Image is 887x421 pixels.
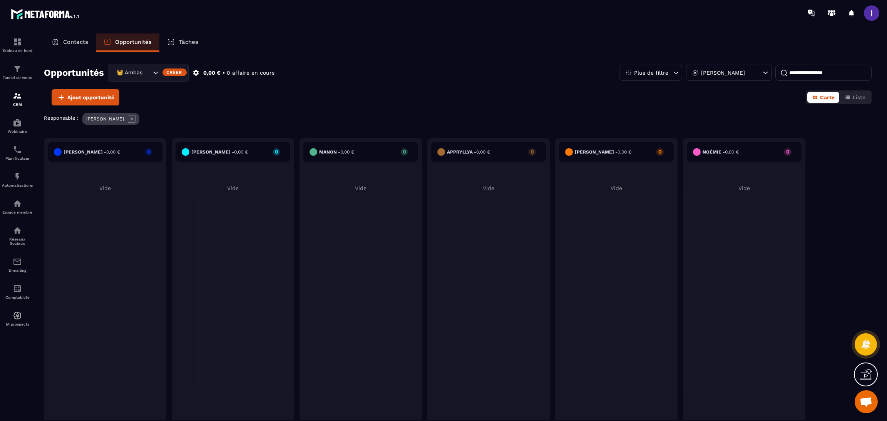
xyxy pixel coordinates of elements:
[2,58,33,85] a: formationformationTunnel de vente
[2,156,33,160] p: Planificateur
[13,199,22,208] img: automations
[13,284,22,293] img: accountant
[11,7,80,21] img: logo
[400,149,408,154] p: 0
[2,48,33,53] p: Tableau de bord
[855,390,878,413] a: Ouvrir le chat
[431,185,546,191] p: Vide
[227,69,274,77] p: 0 affaire en cours
[703,149,739,155] h6: Noémie -
[13,311,22,320] img: automations
[115,38,152,45] p: Opportunités
[176,185,290,191] p: Vide
[2,193,33,220] a: automationsautomationsEspace membre
[2,75,33,80] p: Tunnel de vente
[108,64,189,82] div: Search for option
[2,139,33,166] a: schedulerschedulerPlanificateur
[67,94,114,101] span: Ajout opportunité
[52,89,119,105] button: Ajout opportunité
[559,185,674,191] p: Vide
[2,278,33,305] a: accountantaccountantComptabilité
[784,149,792,154] p: 0
[2,183,33,187] p: Automatisations
[2,322,33,326] p: IA prospects
[2,210,33,214] p: Espace membre
[820,94,835,100] span: Carte
[476,149,490,155] span: 0,00 €
[48,185,162,191] p: Vide
[191,149,248,155] h6: [PERSON_NAME] -
[145,149,152,154] p: 0
[701,70,745,75] p: [PERSON_NAME]
[2,102,33,107] p: CRM
[687,185,802,191] p: Vide
[159,33,206,52] a: Tâches
[13,64,22,74] img: formation
[303,185,418,191] p: Vide
[179,38,198,45] p: Tâches
[2,237,33,246] p: Réseaux Sociaux
[106,149,120,155] span: 0,00 €
[840,92,870,103] button: Liste
[13,257,22,266] img: email
[340,149,354,155] span: 0,00 €
[2,129,33,134] p: Webinaire
[2,268,33,272] p: E-mailing
[2,220,33,251] a: social-networksocial-networkRéseaux Sociaux
[234,149,248,155] span: 0,00 €
[656,149,664,154] p: 0
[64,149,120,155] h6: [PERSON_NAME] -
[44,115,79,121] p: Responsable :
[319,149,354,155] h6: Manon -
[447,149,490,155] h6: Appryllya -
[273,149,280,154] p: 0
[86,116,124,122] p: [PERSON_NAME]
[13,91,22,100] img: formation
[2,295,33,299] p: Comptabilité
[618,149,631,155] span: 0,00 €
[13,37,22,47] img: formation
[2,112,33,139] a: automationsautomationsWebinaire
[13,145,22,154] img: scheduler
[575,149,631,155] h6: [PERSON_NAME] -
[528,149,536,154] p: 0
[2,166,33,193] a: automationsautomationsAutomatisations
[115,68,143,77] span: 👑 Ambassadrices
[162,68,187,76] div: Créer
[96,33,159,52] a: Opportunités
[44,33,96,52] a: Contacts
[13,226,22,235] img: social-network
[143,68,151,77] input: Search for option
[203,69,221,77] p: 0,00 €
[44,65,104,80] h2: Opportunités
[853,94,865,100] span: Liste
[63,38,88,45] p: Contacts
[634,70,668,75] p: Plus de filtre
[223,69,225,77] p: •
[13,172,22,181] img: automations
[807,92,839,103] button: Carte
[13,118,22,127] img: automations
[2,85,33,112] a: formationformationCRM
[2,251,33,278] a: emailemailE-mailing
[725,149,739,155] span: 0,00 €
[2,32,33,58] a: formationformationTableau de bord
